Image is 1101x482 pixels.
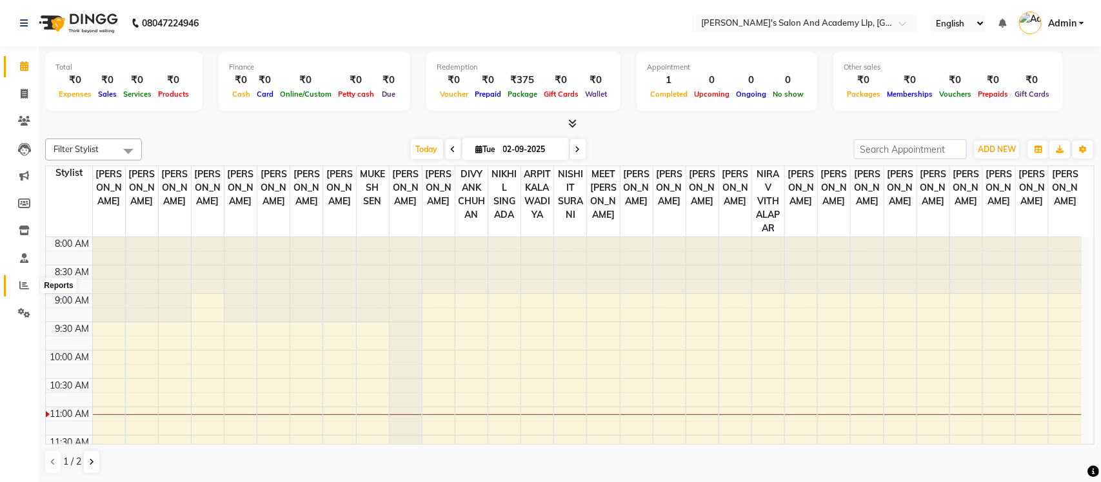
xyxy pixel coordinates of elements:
div: ₹0 [1011,73,1053,88]
span: [PERSON_NAME] [323,166,355,209]
span: [PERSON_NAME] [1049,166,1082,209]
span: MUKESH SEN [357,166,389,209]
span: Gift Cards [541,90,582,99]
span: Wallet [582,90,610,99]
div: Appointment [647,62,807,73]
span: [PERSON_NAME] [851,166,883,209]
input: 2025-09-02 [499,140,564,159]
div: ₹0 [541,73,582,88]
span: Tue [473,144,499,154]
span: Vouchers [936,90,975,99]
span: Cash [229,90,253,99]
div: ₹0 [377,73,400,88]
span: Online/Custom [277,90,335,99]
div: ₹0 [471,73,504,88]
img: Admin [1019,12,1042,34]
div: 8:00 AM [53,237,92,251]
div: Finance [229,62,400,73]
span: MEET [PERSON_NAME] [587,166,619,223]
button: ADD NEW [975,140,1019,159]
div: 10:00 AM [48,351,92,364]
span: [PERSON_NAME] [686,166,719,209]
span: Prepaid [471,90,504,99]
span: Prepaids [975,90,1011,99]
span: Ongoing [733,90,769,99]
div: ₹0 [936,73,975,88]
span: Card [253,90,277,99]
div: 10:30 AM [48,379,92,392]
span: [PERSON_NAME] [653,166,686,209]
div: ₹0 [253,73,277,88]
span: [PERSON_NAME] [390,166,422,209]
div: Stylist [46,166,92,180]
div: ₹0 [884,73,936,88]
div: ₹0 [229,73,253,88]
span: [PERSON_NAME] [950,166,982,209]
span: 1 / 2 [63,455,81,468]
div: ₹0 [155,73,192,88]
div: 11:00 AM [48,407,92,421]
div: ₹0 [844,73,884,88]
span: Upcoming [691,90,733,99]
span: Completed [647,90,691,99]
div: 9:30 AM [53,322,92,336]
span: Filter Stylist [54,144,99,154]
div: Total [55,62,192,73]
div: ₹0 [975,73,1011,88]
span: [PERSON_NAME] [257,166,290,209]
span: Sales [95,90,120,99]
div: ₹0 [120,73,155,88]
div: 8:30 AM [53,265,92,279]
span: [PERSON_NAME] [1016,166,1048,209]
div: 0 [691,73,733,88]
div: ₹0 [335,73,377,88]
span: [PERSON_NAME] [192,166,224,209]
div: Reports [41,278,76,294]
span: Memberships [884,90,936,99]
span: ADD NEW [978,144,1016,154]
div: ₹0 [437,73,471,88]
span: [PERSON_NAME] [620,166,653,209]
span: No show [769,90,807,99]
div: ₹0 [277,73,335,88]
span: Expenses [55,90,95,99]
span: [PERSON_NAME] [818,166,850,209]
div: 1 [647,73,691,88]
div: ₹0 [582,73,610,88]
span: [PERSON_NAME] [93,166,125,209]
div: 11:30 AM [48,436,92,449]
span: [PERSON_NAME] [224,166,257,209]
span: Admin [1048,17,1076,30]
span: [PERSON_NAME] [290,166,322,209]
span: [PERSON_NAME] [126,166,158,209]
span: Today [411,139,443,159]
span: [PERSON_NAME] [785,166,817,209]
img: logo [33,5,121,41]
span: Package [504,90,541,99]
span: [PERSON_NAME] [917,166,949,209]
div: Other sales [844,62,1053,73]
span: [PERSON_NAME] [884,166,917,209]
span: Petty cash [335,90,377,99]
span: [PERSON_NAME] [159,166,191,209]
span: DIVYANK CHUHAN [455,166,488,223]
span: Packages [844,90,884,99]
div: ₹0 [55,73,95,88]
input: Search Appointment [854,139,967,159]
span: [PERSON_NAME] [422,166,455,209]
span: [PERSON_NAME] [983,166,1015,209]
div: 0 [733,73,769,88]
div: 0 [769,73,807,88]
span: NIRAV VITHALAPAR [752,166,784,236]
span: NIKHIL SINGADA [488,166,521,223]
div: ₹375 [504,73,541,88]
span: Voucher [437,90,471,99]
span: Due [379,90,399,99]
span: ARPIT KALAWADIYA [521,166,553,223]
span: [PERSON_NAME] [719,166,751,209]
div: Redemption [437,62,610,73]
div: 9:00 AM [53,294,92,307]
b: 08047224946 [142,5,199,41]
div: ₹0 [95,73,120,88]
span: NISHIIT SURANI [554,166,586,223]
